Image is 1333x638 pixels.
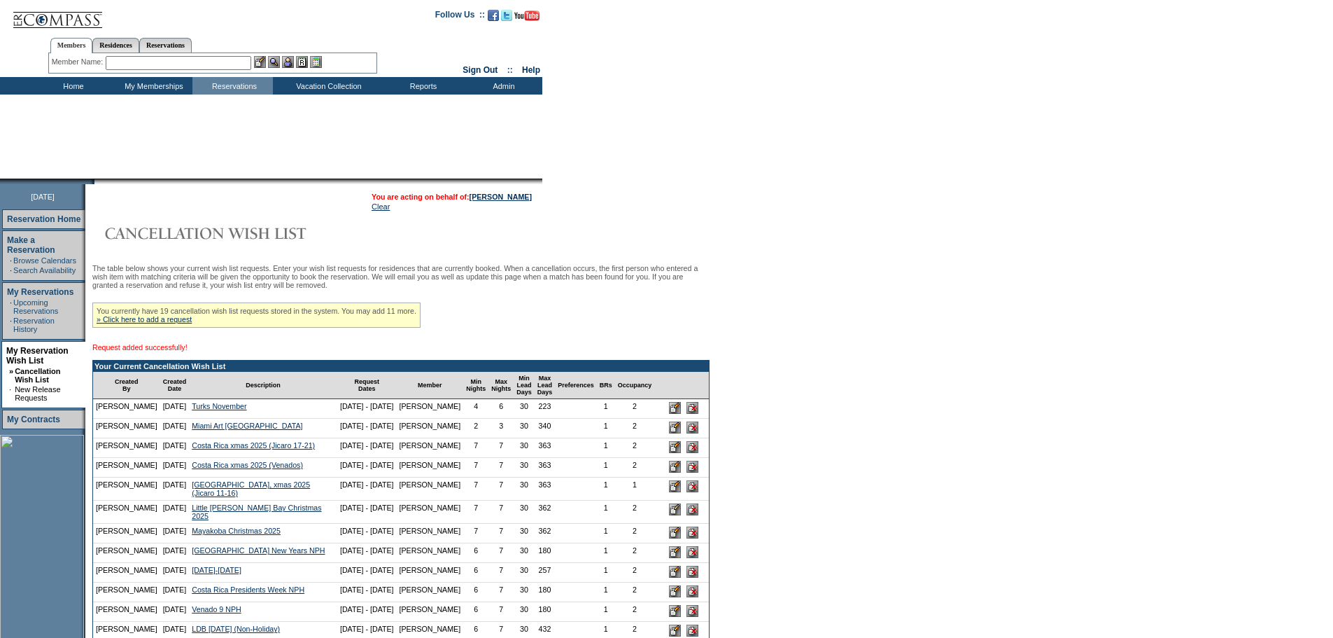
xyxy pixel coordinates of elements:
td: [PERSON_NAME] [93,458,160,478]
td: 223 [535,399,556,419]
td: 1 [597,438,615,458]
img: View [268,56,280,68]
td: 7 [488,458,514,478]
td: Member [397,372,464,399]
nobr: [DATE] - [DATE] [340,605,394,613]
input: Edit this Request [669,566,681,578]
span: Request added successfully! [92,343,188,352]
td: Description [189,372,337,399]
input: Delete this Request [686,566,698,578]
nobr: [DATE] - [DATE] [340,402,394,410]
td: Created Date [160,372,190,399]
td: 7 [463,438,488,458]
td: 1 [597,458,615,478]
a: Costa Rica xmas 2025 (Venados) [192,461,303,469]
a: Subscribe to our YouTube Channel [514,14,539,22]
td: [DATE] [160,501,190,524]
input: Delete this Request [686,422,698,434]
td: 362 [535,501,556,524]
td: 30 [514,399,535,419]
input: Edit this Request [669,605,681,617]
td: 7 [463,478,488,501]
td: 7 [488,602,514,622]
input: Delete this Request [686,480,698,492]
input: Delete this Request [686,625,698,637]
td: 1 [615,478,655,501]
td: [DATE] [160,399,190,419]
td: · [10,298,12,315]
td: 1 [597,543,615,563]
input: Edit this Request [669,402,681,414]
td: [PERSON_NAME] [93,563,160,583]
td: 362 [535,524,556,543]
nobr: [DATE] - [DATE] [340,422,394,430]
input: Edit this Request [669,461,681,473]
a: Upcoming Reservations [13,298,58,315]
td: [PERSON_NAME] [93,524,160,543]
td: 30 [514,438,535,458]
td: 1 [597,524,615,543]
td: [DATE] [160,458,190,478]
td: Home [31,77,112,95]
td: 3 [488,419,514,438]
td: 363 [535,478,556,501]
td: [PERSON_NAME] [397,399,464,419]
td: 30 [514,501,535,524]
td: 1 [597,419,615,438]
td: [PERSON_NAME] [93,399,160,419]
a: Clear [372,202,390,211]
a: Costa Rica xmas 2025 (Jicaro 17-21) [192,441,315,450]
td: [PERSON_NAME] [397,458,464,478]
a: Cancellation Wish List [15,367,60,384]
a: Reservation Home [7,214,80,224]
td: 7 [488,543,514,563]
nobr: [DATE] - [DATE] [340,585,394,594]
td: 1 [597,602,615,622]
input: Delete this Request [686,402,698,414]
td: [PERSON_NAME] [397,583,464,602]
td: BRs [597,372,615,399]
td: 180 [535,602,556,622]
td: Vacation Collection [273,77,381,95]
td: [PERSON_NAME] [93,419,160,438]
td: [PERSON_NAME] [397,501,464,524]
input: Delete this Request [686,546,698,558]
td: 2 [615,543,655,563]
a: My Reservation Wish List [6,346,69,366]
a: Little [PERSON_NAME] Bay Christmas 2025 [192,504,321,520]
a: Sign Out [463,65,498,75]
div: Member Name: [52,56,106,68]
td: Max Nights [488,372,514,399]
td: Your Current Cancellation Wish List [93,361,709,372]
img: b_calculator.gif [310,56,322,68]
input: Delete this Request [686,441,698,453]
a: Venado 9 NPH [192,605,241,613]
img: Impersonate [282,56,294,68]
td: 30 [514,524,535,543]
td: 6 [463,563,488,583]
a: Costa Rica Presidents Week NPH [192,585,304,594]
a: Follow us on Twitter [501,14,512,22]
a: My Contracts [7,415,60,424]
td: · [10,256,12,265]
td: Preferences [555,372,597,399]
a: LDB [DATE] (Non-Holiday) [192,625,280,633]
td: Follow Us :: [435,8,485,25]
td: 2 [615,524,655,543]
b: » [9,367,13,375]
input: Edit this Request [669,422,681,434]
input: Edit this Request [669,546,681,558]
td: [PERSON_NAME] [93,543,160,563]
a: Reservations [139,38,192,53]
td: [PERSON_NAME] [397,438,464,458]
td: [PERSON_NAME] [397,602,464,622]
td: 2 [615,583,655,602]
td: 6 [463,543,488,563]
td: 340 [535,419,556,438]
a: [DATE]-[DATE] [192,566,241,574]
a: Mayakoba Christmas 2025 [192,527,281,535]
td: 30 [514,602,535,622]
td: 7 [488,563,514,583]
td: [PERSON_NAME] [93,501,160,524]
td: Max Lead Days [535,372,556,399]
